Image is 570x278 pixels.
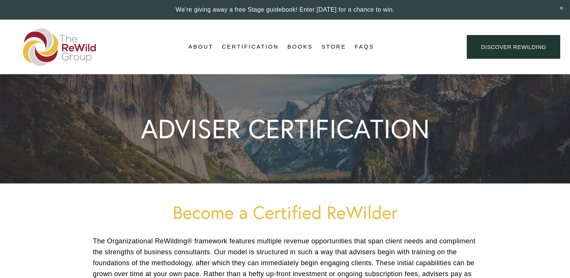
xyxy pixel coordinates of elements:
a: FAQs [355,41,374,53]
h1: ADVISER CERTIFICATION [141,116,430,142]
a: Books [287,41,313,53]
a: Discover ReWilding [467,35,560,59]
a: About [188,41,213,53]
a: Certification [222,41,279,53]
a: Store [321,41,346,53]
h1: Become a Certified ReWilder [93,202,477,222]
img: The ReWild Group [23,28,97,66]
